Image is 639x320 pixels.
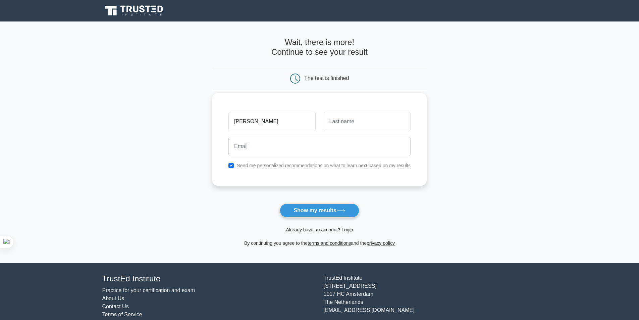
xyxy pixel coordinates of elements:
label: Send me personalized recommendations on what to learn next based on my results [237,163,411,168]
a: privacy policy [367,240,395,246]
div: By continuing you agree to the and the [208,239,431,247]
a: Contact Us [102,304,129,309]
a: terms and conditions [308,240,351,246]
button: Show my results [280,203,359,218]
a: Terms of Service [102,312,142,317]
a: About Us [102,295,124,301]
div: The test is finished [304,75,349,81]
input: Last name [324,112,411,131]
h4: Wait, there is more! Continue to see your result [212,38,427,57]
input: Email [228,137,411,156]
a: Practice for your certification and exam [102,287,195,293]
h4: TrustEd Institute [102,274,316,284]
a: Already have an account? Login [286,227,353,232]
input: First name [228,112,315,131]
